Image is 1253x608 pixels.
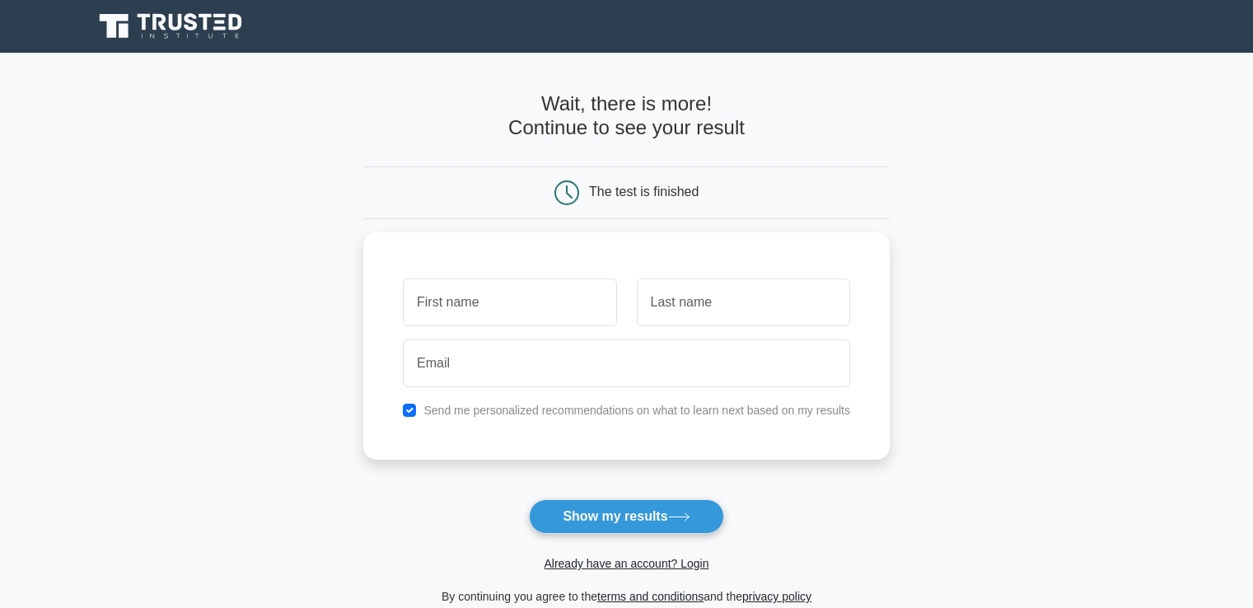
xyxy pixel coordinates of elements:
[423,404,850,417] label: Send me personalized recommendations on what to learn next based on my results
[529,499,723,534] button: Show my results
[403,278,616,326] input: First name
[353,587,900,606] div: By continuing you agree to the and the
[597,590,704,603] a: terms and conditions
[403,339,850,387] input: Email
[637,278,850,326] input: Last name
[544,557,708,570] a: Already have an account? Login
[363,92,890,140] h4: Wait, there is more! Continue to see your result
[742,590,811,603] a: privacy policy
[589,185,699,199] div: The test is finished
